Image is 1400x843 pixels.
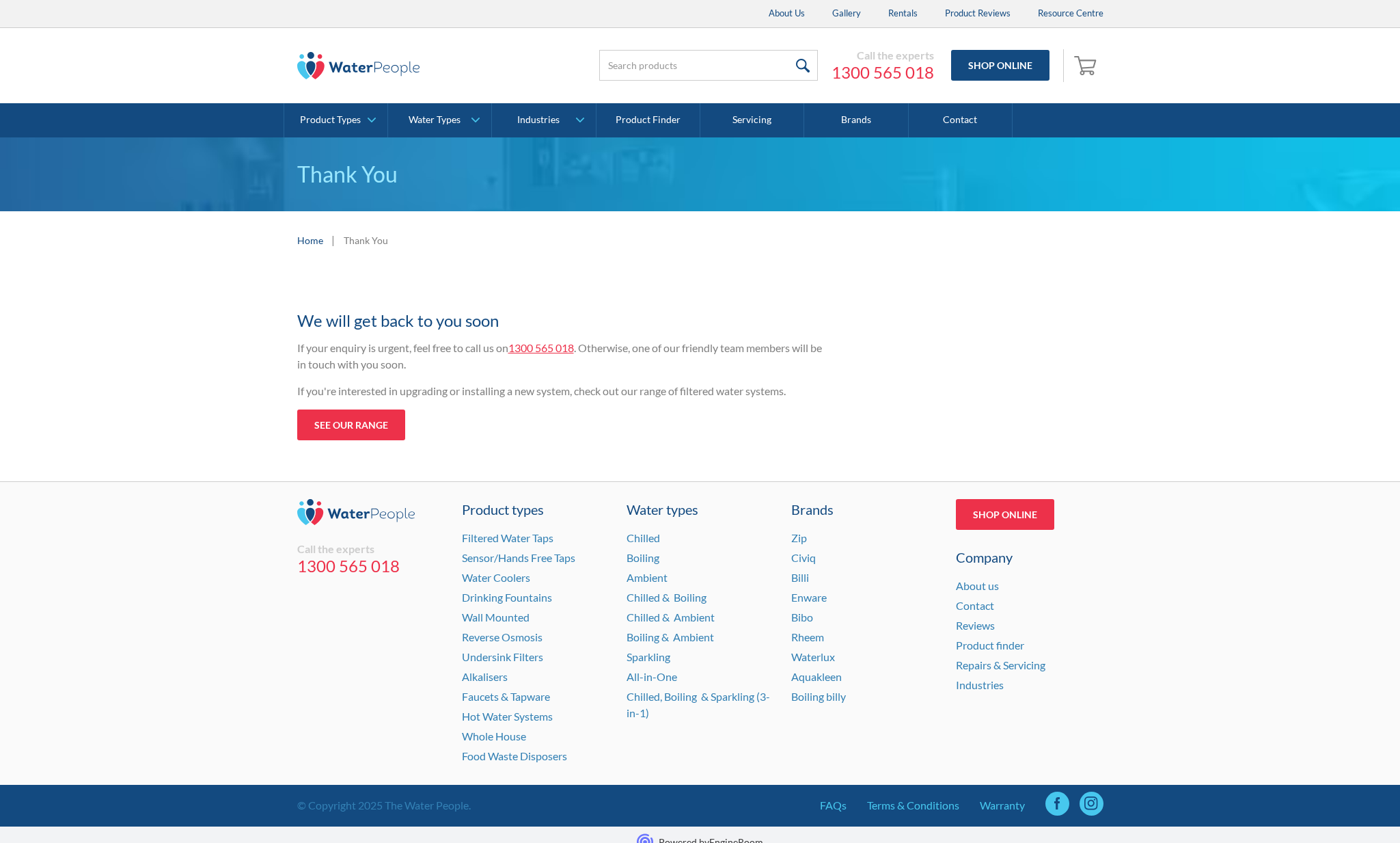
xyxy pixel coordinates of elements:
[980,797,1025,814] a: Warranty
[867,797,959,814] a: Terms & Conditions
[462,499,609,520] a: Product types
[956,678,1004,691] a: Industries
[832,62,934,83] a: 1300 565 018
[627,650,670,663] a: Sparkling
[627,690,770,719] a: Chilled, Boiling & Sparkling (3-in-1)
[951,50,1049,81] a: Shop Online
[284,103,387,137] a: Product Types
[804,103,908,137] a: Brands
[517,114,560,126] div: Industries
[956,499,1054,530] a: Shop Online
[596,103,700,137] a: Product Finder
[791,670,842,683] a: Aquakleen
[462,749,567,762] a: Food Waste Disposers
[330,232,337,248] div: |
[462,571,530,584] a: Water Coolers
[956,619,995,632] a: Reviews
[791,650,835,663] a: Waterlux
[297,283,830,302] h1: Thanks for your enquiry
[297,233,323,247] a: Home
[627,670,677,683] a: All-in-One
[700,103,804,137] a: Servicing
[508,341,574,354] a: 1300 565 018
[297,556,445,576] a: 1300 565 018
[297,383,830,399] p: If you're interested in upgrading or installing a new system, check out our range of filtered wat...
[297,542,445,556] div: Call the experts
[956,639,1024,652] a: Product finder
[627,571,668,584] a: Ambient
[492,103,595,137] a: Industries
[1071,49,1103,82] a: Open cart
[297,410,405,440] a: See our range
[462,591,552,604] a: Drinking Fountains
[344,233,388,247] div: Thank You
[791,551,816,564] a: Civiq
[462,730,526,742] a: Whole House
[791,611,813,624] a: Bibo
[388,103,491,137] a: Water Types
[791,499,939,520] div: Brands
[909,103,1013,137] a: Contact
[409,114,461,126] div: Water Types
[956,658,1045,671] a: Repairs & Servicing
[791,591,827,604] a: Enware
[791,630,824,643] a: Rheem
[297,797,471,814] div: © Copyright 2025 The Water People.
[956,547,1103,567] div: Company
[627,499,774,520] a: Water types
[599,50,818,81] input: Search products
[300,114,361,126] div: Product Types
[627,591,706,604] a: Chilled & Boiling
[462,551,575,564] a: Sensor/Hands Free Taps
[297,308,830,333] h2: We will get back to you soon
[1074,54,1100,76] img: shopping cart
[462,650,543,663] a: Undersink Filters
[627,551,659,564] a: Boiling
[297,340,830,373] p: If your enquiry is urgent, feel free to call us on . Otherwise, one of our friendly team members ...
[956,579,999,592] a: About us
[462,670,508,683] a: Alkalisers
[832,49,934,62] div: Call the experts
[627,531,660,544] a: Chilled
[791,690,846,703] a: Boiling billy
[462,690,550,703] a: Faucets & Tapware
[462,710,553,723] a: Hot Water Systems
[462,531,553,544] a: Filtered Water Taps
[297,158,1103,191] p: Thank You
[791,531,807,544] a: Zip
[297,52,420,79] img: The Water People
[462,630,543,643] a: Reverse Osmosis
[820,797,847,814] a: FAQs
[956,599,994,612] a: Contact
[627,630,714,643] a: Boiling & Ambient
[462,611,530,624] a: Wall Mounted
[791,571,809,584] a: Billi
[627,611,715,624] a: Chilled & Ambient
